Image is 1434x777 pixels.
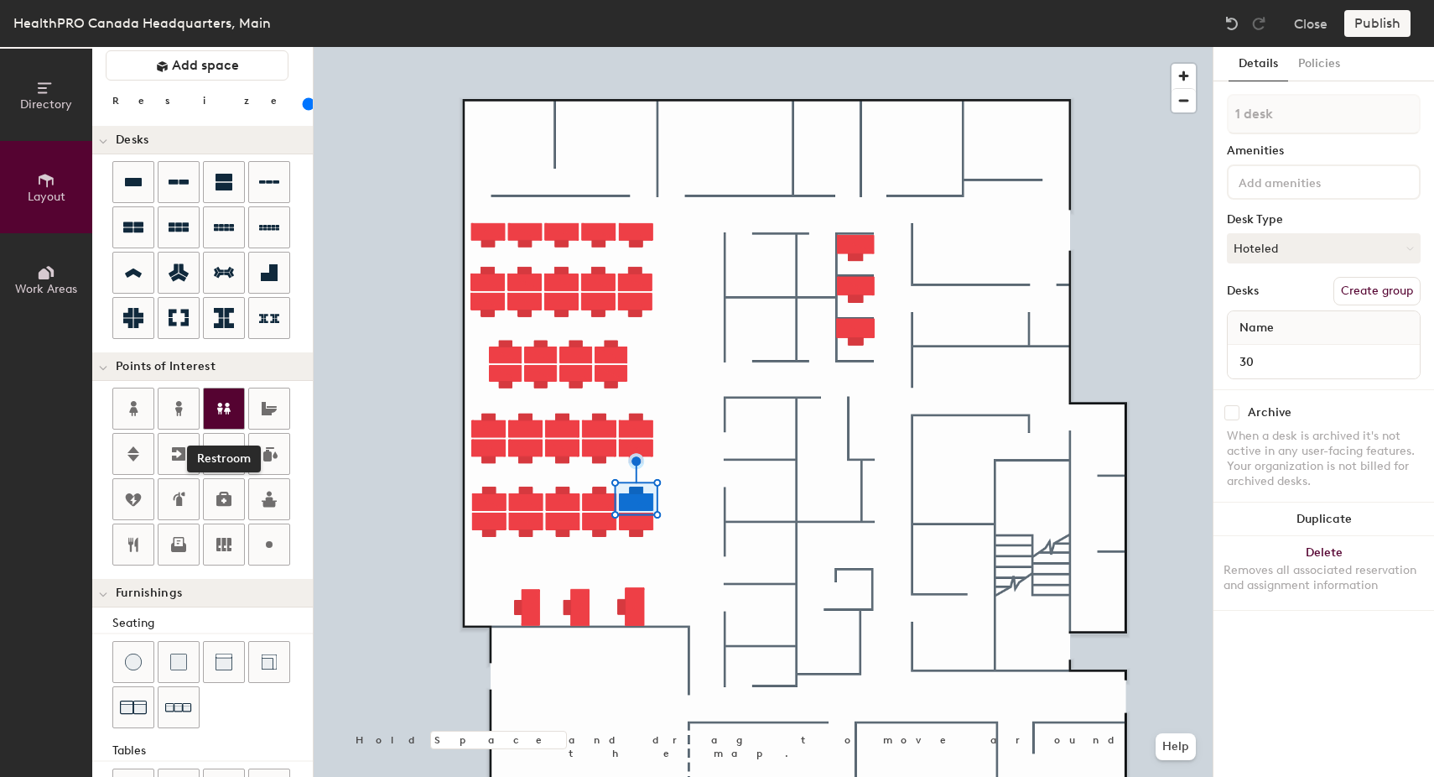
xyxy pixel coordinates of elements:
[1250,15,1267,32] img: Redo
[125,654,142,670] img: Stool
[170,654,187,670] img: Cushion
[172,57,239,74] span: Add space
[1224,15,1240,32] img: Undo
[20,97,72,112] span: Directory
[1227,284,1259,298] div: Desks
[112,641,154,683] button: Stool
[106,50,288,81] button: Add space
[1156,733,1196,760] button: Help
[116,587,182,600] span: Furnishings
[120,694,147,721] img: Couch (x2)
[1213,503,1434,536] button: Duplicate
[112,742,313,760] div: Tables
[261,654,278,670] img: Couch (corner)
[1227,213,1421,227] div: Desk Type
[1213,536,1434,610] button: DeleteRemoves all associated reservation and assignment information
[116,133,148,147] span: Desks
[1224,563,1424,593] div: Removes all associated reservation and assignment information
[1294,10,1327,37] button: Close
[1227,429,1421,489] div: When a desk is archived it's not active in any user-facing features. Your organization is not bil...
[1227,144,1421,158] div: Amenities
[112,94,298,107] div: Resize
[1229,47,1288,81] button: Details
[15,282,77,296] span: Work Areas
[1231,313,1282,343] span: Name
[248,641,290,683] button: Couch (corner)
[1227,233,1421,263] button: Hoteled
[1248,406,1291,420] div: Archive
[1288,47,1350,81] button: Policies
[28,190,65,204] span: Layout
[165,695,192,721] img: Couch (x3)
[203,641,245,683] button: Couch (middle)
[1231,350,1416,373] input: Unnamed desk
[158,641,200,683] button: Cushion
[1333,277,1421,305] button: Create group
[112,614,313,633] div: Seating
[158,686,200,728] button: Couch (x3)
[112,686,154,728] button: Couch (x2)
[116,360,216,373] span: Points of Interest
[203,388,245,430] button: Restroom
[1235,171,1386,191] input: Add amenities
[13,13,271,34] div: HealthPRO Canada Headquarters, Main
[216,654,232,670] img: Couch (middle)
